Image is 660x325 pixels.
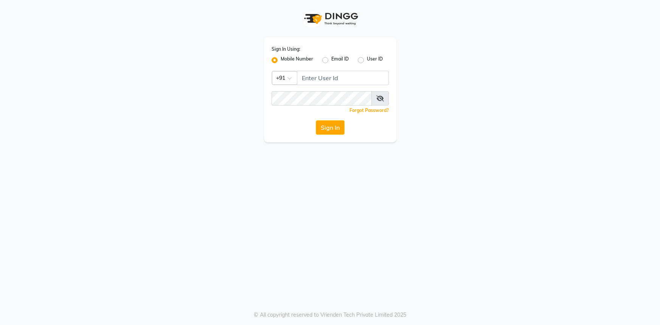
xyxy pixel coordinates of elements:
[316,120,345,135] button: Sign In
[300,8,360,30] img: logo1.svg
[297,71,389,85] input: Username
[331,56,349,65] label: Email ID
[272,46,300,53] label: Sign In Using:
[367,56,383,65] label: User ID
[272,91,372,106] input: Username
[349,107,389,113] a: Forgot Password?
[281,56,313,65] label: Mobile Number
